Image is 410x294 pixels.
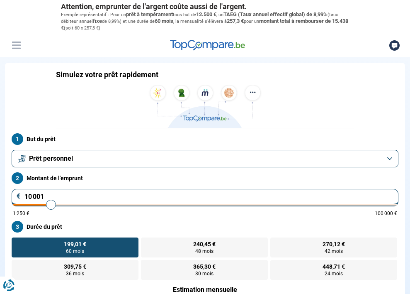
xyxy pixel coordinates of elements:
span: 1 250 € [13,211,29,216]
label: Durée du prêt [12,221,398,233]
p: Attention, emprunter de l'argent coûte aussi de l'argent. [61,2,349,11]
h1: Simulez votre prêt rapidement [56,70,158,79]
span: 448,71 € [323,264,345,269]
span: 257,3 € [227,18,244,24]
button: Menu [10,39,22,51]
span: 48 mois [195,249,213,254]
span: 24 mois [325,271,343,276]
label: But du prêt [12,133,398,145]
span: TAEG (Taux annuel effectif global) de 8,99% [223,11,328,17]
span: 199,01 € [64,241,86,247]
label: Montant de l'emprunt [12,172,398,184]
img: TopCompare [170,40,245,51]
span: 60 mois [66,249,84,254]
span: fixe [93,18,102,24]
span: 309,75 € [64,264,86,269]
span: 100 000 € [375,211,397,216]
button: Prêt personnel [12,150,398,167]
div: Estimation mensuelle [12,287,398,293]
span: prêt à tempérament [126,11,173,17]
span: 60 mois [155,18,173,24]
span: montant total à rembourser de 15.438 € [61,18,348,31]
span: 365,30 € [193,264,216,269]
span: 12.500 € [196,11,216,17]
span: 30 mois [195,271,213,276]
span: Prêt personnel [29,154,73,163]
span: 240,45 € [193,241,216,247]
span: € [17,193,21,200]
span: 42 mois [325,249,343,254]
p: Exemple représentatif : Pour un tous but de , un (taux débiteur annuel de 8,99%) et une durée de ... [61,11,349,32]
span: 36 mois [66,271,84,276]
span: 270,12 € [323,241,345,247]
img: TopCompare.be [147,85,263,128]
